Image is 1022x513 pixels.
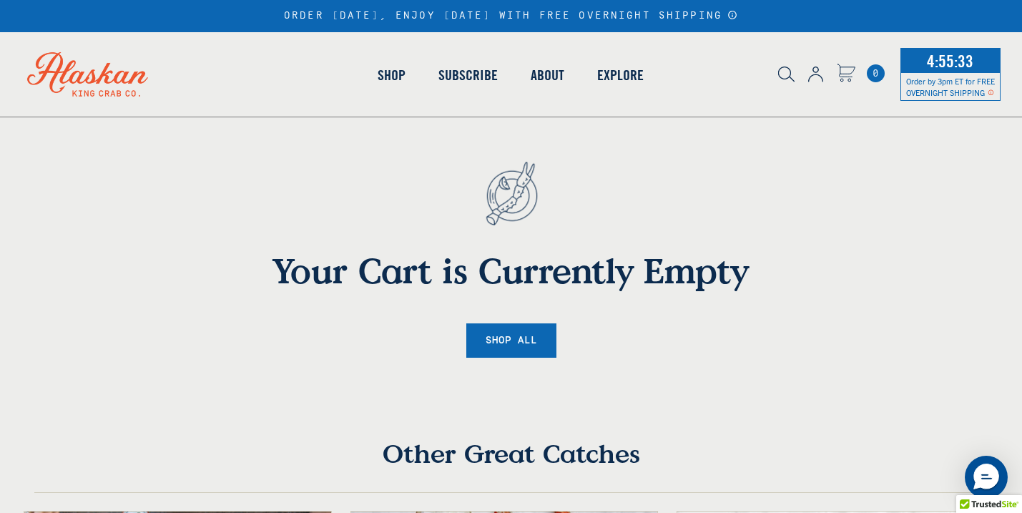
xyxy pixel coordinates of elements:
[965,456,1008,499] div: Messenger Dummy Widget
[867,64,885,82] span: 0
[34,438,988,492] h4: Other Great Catches
[778,67,795,82] img: search
[422,34,514,116] a: Subscribe
[514,34,581,116] a: About
[7,32,168,117] img: Alaskan King Crab Co. logo
[114,250,908,291] h1: Your Cart is Currently Empty
[808,67,823,82] img: account
[581,34,660,116] a: Explore
[361,34,422,116] a: Shop
[463,137,560,250] img: empty cart - anchor
[988,87,994,97] span: Shipping Notice Icon
[837,64,855,84] a: Cart
[466,323,556,358] a: Shop All
[923,47,977,75] span: 4:55:33
[727,10,738,20] a: Announcement Bar Modal
[284,10,738,22] div: ORDER [DATE], ENJOY [DATE] WITH FREE OVERNIGHT SHIPPING
[906,76,995,97] span: Order by 3pm ET for FREE OVERNIGHT SHIPPING
[867,64,885,82] a: Cart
